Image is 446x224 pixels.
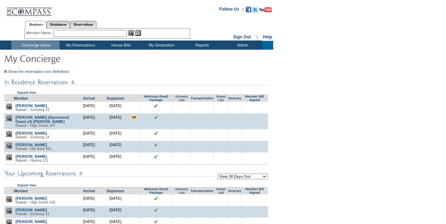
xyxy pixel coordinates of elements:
span: Kiawah - Surfsong 14 [16,212,49,216]
img: Become our fan on Facebook [246,7,251,12]
img: view [6,208,12,214]
td: [DATE] [76,113,102,129]
a: Departure [106,96,124,100]
span: Kiawah - Surfsong 23 [16,108,49,112]
td: [DATE] [76,102,102,113]
td: My Reservations [60,41,100,50]
img: View [128,30,134,36]
img: Follow us on Twitter [252,7,258,12]
div: Member Name: [26,30,53,36]
span: Kiawah - High Dunes 245 [16,200,55,204]
a: [PERSON_NAME] [16,131,47,135]
a: Subscribe to our YouTube Channel [259,9,272,13]
a: Welcome Email Package [144,95,168,102]
img: chkSmaller.gif [154,115,158,119]
td: [DATE] [102,164,129,176]
td: [DATE] [76,153,102,164]
a: [PERSON_NAME] [16,104,47,108]
a: Help [263,35,272,39]
a: Member [14,189,28,193]
td: Reports [181,41,222,50]
span: Kiawah - Surfsong 14 [16,135,49,139]
td: Concierge Home [11,41,60,50]
a: Members [25,21,47,29]
img: chkSmaller.gif [154,104,158,108]
a: [PERSON_NAME] [16,196,47,200]
img: view [6,154,12,160]
img: chkSmaller.gif [154,143,158,147]
a: [PERSON_NAME] (Sponsored Guest of) [PERSON_NAME] [16,115,69,124]
img: view [6,196,12,202]
a: Grocery List [175,187,188,194]
img: chkSmaller.gif [154,154,158,158]
td: Follow Us :: [219,6,244,14]
a: Guest List [216,95,225,102]
td: [DATE] [102,141,129,153]
a: [PERSON_NAME] [16,208,47,212]
a: Expand View [17,91,36,94]
a: Guest List [216,187,225,194]
a: Follow us on Twitter [252,9,258,13]
td: [DATE] [76,129,102,141]
td: [DATE] [76,206,102,218]
img: Subscribe to our YouTube Channel [259,7,272,12]
td: [DATE] [76,194,102,206]
a: [PERSON_NAME] [16,154,47,158]
a: Sign Out [233,35,251,39]
a: Reservations [70,21,97,28]
img: chkSmaller.gif [154,196,158,200]
span: Kiawah - Old Dock 491 [16,147,51,151]
a: Show the reservation icon definitions [8,69,69,74]
a: Member [14,96,28,100]
td: My Destination [141,41,181,50]
span: :: [256,35,258,39]
img: Show the reservation icon definitions [4,70,7,73]
td: [DATE] [102,194,129,206]
img: Compass Home [6,2,52,16]
img: Reservations [135,30,141,36]
a: Welcome Email Package [144,187,168,194]
span: Kiawah - High Dunes 247 [16,124,55,127]
a: Grocery List [175,95,188,102]
a: [PERSON_NAME] [16,219,47,224]
a: [PERSON_NAME] [16,143,47,147]
a: Itinerary [228,189,241,193]
td: Admin [222,41,262,50]
img: view [6,115,12,121]
a: Become our fan on Facebook [246,9,251,13]
img: chkSmaller.gif [154,219,158,224]
a: Transportation [190,189,213,193]
a: Itinerary [228,97,241,100]
td: [DATE] [102,102,129,113]
td: [DATE] [102,129,129,141]
a: Member Bill Signed [245,187,264,194]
